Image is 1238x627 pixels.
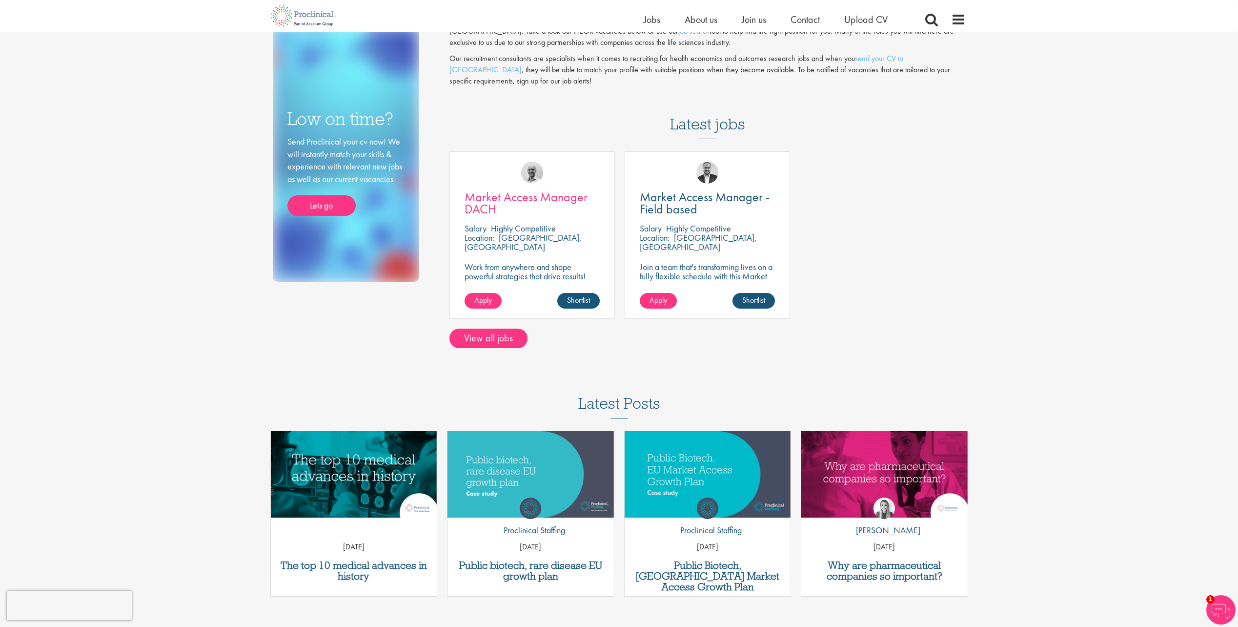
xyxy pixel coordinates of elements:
p: [DATE] [625,542,791,553]
p: [GEOGRAPHIC_DATA], [GEOGRAPHIC_DATA] [640,232,757,252]
a: Jobs [644,13,660,26]
a: About us [685,13,717,26]
a: Public Biotech, [GEOGRAPHIC_DATA] Market Access Growth Plan [629,560,786,592]
span: Market Access Manager - Field based [640,188,770,217]
h3: Low on time? [287,109,405,128]
span: Salary [465,223,487,234]
a: Link to a post [447,431,614,518]
a: Lets go [287,195,356,216]
a: Link to a post [801,431,968,518]
a: Market Access Manager - Field based [640,191,775,215]
img: Aitor Melia [696,162,718,184]
p: Join a team that's transforming lives on a fully flexible schedule with this Market Access Manage... [640,262,775,290]
p: Proclinical Staffing [496,524,565,537]
span: 1 [1206,595,1215,604]
img: Public biotech, rare disease EU growth plan thumbnail [447,431,614,518]
p: [DATE] [447,542,614,553]
a: Apply [465,293,502,309]
img: Chatbot [1206,595,1236,625]
a: Upload CV [844,13,888,26]
span: Apply [474,295,492,305]
a: Contact [791,13,820,26]
a: The top 10 medical advances in history [276,560,432,582]
span: Market Access Manager DACH [465,188,588,217]
h3: Latest jobs [670,91,745,139]
span: Location: [640,232,670,243]
p: Work from anywhere and shape powerful strategies that drive results! Enjoy the freedom of remote ... [465,262,600,299]
a: send your CV to [GEOGRAPHIC_DATA] [449,53,903,75]
a: Join us [742,13,766,26]
p: [PERSON_NAME] [849,524,920,537]
a: Apply [640,293,677,309]
a: Proclinical Staffing Proclinical Staffing [673,498,742,542]
p: Highly Competitive [666,223,731,234]
a: Market Access Manager DACH [465,191,600,215]
img: Jake Robinson [521,162,543,184]
img: Proclinical Staffing [520,498,541,519]
a: Public biotech, rare disease EU growth plan [452,560,609,582]
img: Hannah Burke [873,498,895,519]
p: [DATE] [271,542,437,553]
a: Link to a post [625,431,791,518]
a: Proclinical Staffing Proclinical Staffing [496,498,565,542]
a: Shortlist [557,293,600,309]
div: Send Proclinical your cv now! We will instantly match your skills & experience with relevant new ... [287,135,405,216]
p: [DATE] [801,542,968,553]
a: Why are pharmaceutical companies so important? [806,560,963,582]
a: Shortlist [732,293,775,309]
span: Salary [640,223,662,234]
img: Proclinical Staffing [697,498,718,519]
p: Proclinical Staffing [673,524,742,537]
p: Our recruitment consultants are specialists when it comes to recruiting for health economics and ... [449,53,966,87]
p: Highly Competitive [491,223,556,234]
a: Link to a post [271,431,437,518]
h3: Latest Posts [578,395,660,418]
span: Apply [649,295,667,305]
a: View all jobs [449,329,528,348]
p: [GEOGRAPHIC_DATA], [GEOGRAPHIC_DATA] [465,232,582,252]
span: Location: [465,232,494,243]
a: Hannah Burke [PERSON_NAME] [849,498,920,542]
img: Top 10 medical advances in history [271,431,437,518]
iframe: reCAPTCHA [7,591,132,620]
